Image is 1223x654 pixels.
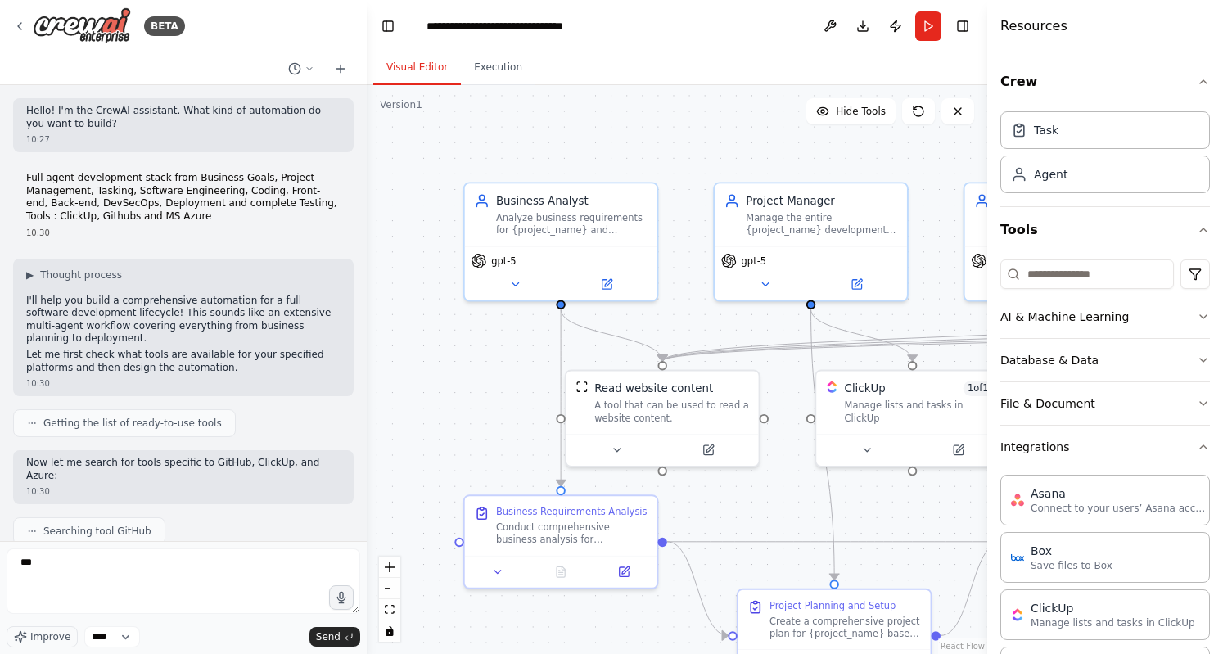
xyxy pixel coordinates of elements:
[1000,339,1210,381] button: Database & Data
[769,615,921,640] div: Create a comprehensive project plan for {project_name} based on the business requirements. Set up...
[1000,382,1210,425] button: File & Document
[379,557,400,642] div: React Flow controls
[379,557,400,578] button: zoom in
[1031,616,1195,629] p: Manage lists and tasks in ClickUp
[26,295,341,345] p: I'll help you build a comprehensive automation for a full software development lifecycle! This so...
[836,105,886,118] span: Hide Tools
[575,381,588,393] img: ScrapeWebsiteTool
[1000,207,1210,253] button: Tools
[845,381,886,396] div: ClickUp
[553,309,670,361] g: Edge from 11dc0781-8049-4f5a-a9b6-df5c81a53483 to ee858628-55e5-41d4-af34-10738498f857
[941,642,985,651] a: React Flow attribution
[373,51,461,85] button: Visual Editor
[379,578,400,599] button: zoom out
[26,172,341,223] p: Full agent development stack from Business Goals, Project Management, Tasking, Software Engineeri...
[812,275,900,294] button: Open in side panel
[667,534,728,643] g: Edge from d8dec87e-3f89-4cb2-9514-b275f305ad43 to 2c7b49f7-1b48-4736-96d2-7d674b17ab4c
[562,275,651,294] button: Open in side panel
[26,485,341,498] div: 10:30
[826,381,838,393] img: ClickUp
[380,98,422,111] div: Version 1
[1000,16,1067,36] h4: Resources
[1000,105,1210,206] div: Crew
[43,417,222,430] span: Getting the list of ready-to-use tools
[597,562,651,581] button: Open in side panel
[377,15,399,38] button: Hide left sidebar
[463,182,659,301] div: Business AnalystAnalyze business requirements for {project_name} and translate them into clear te...
[43,525,151,538] span: Searching tool GitHub
[742,255,766,267] span: gpt-5
[914,440,1003,459] button: Open in side panel
[26,133,341,146] div: 10:27
[26,105,341,130] p: Hello! I'm the CrewAI assistant. What kind of automation do you want to build?
[26,377,341,390] div: 10:30
[1000,426,1210,468] button: Integrations
[769,599,896,611] div: Project Planning and Setup
[553,309,569,486] g: Edge from 11dc0781-8049-4f5a-a9b6-df5c81a53483 to d8dec87e-3f89-4cb2-9514-b275f305ad43
[528,562,594,581] button: No output available
[33,7,131,44] img: Logo
[806,98,896,124] button: Hide Tools
[1031,600,1195,616] div: ClickUp
[941,534,1001,643] g: Edge from 2c7b49f7-1b48-4736-96d2-7d674b17ab4c to e962a047-d780-43d8-a4a7-f78423dfd4ae
[496,212,648,237] div: Analyze business requirements for {project_name} and translate them into clear technical specific...
[594,399,749,425] div: A tool that can be used to read a website content.
[1011,608,1024,621] img: ClickUp
[1031,502,1211,515] p: Connect to your users’ Asana accounts
[496,506,648,518] div: Business Requirements Analysis
[667,534,1002,549] g: Edge from d8dec87e-3f89-4cb2-9514-b275f305ad43 to e962a047-d780-43d8-a4a7-f78423dfd4ae
[1034,166,1067,183] div: Agent
[309,627,360,647] button: Send
[40,268,122,282] span: Thought process
[1031,543,1112,559] div: Box
[803,309,842,580] g: Edge from 1571a7ad-24b2-4b59-8605-9e207874c917 to 2c7b49f7-1b48-4736-96d2-7d674b17ab4c
[316,630,341,643] span: Send
[1011,494,1024,507] img: Asana
[565,370,760,467] div: ScrapeWebsiteToolRead website contentA tool that can be used to read a website content.
[1031,559,1112,572] p: Save files to Box
[26,457,341,482] p: Now let me search for tools specific to GitHub, ClickUp, and Azure:
[26,268,34,282] span: ▶
[327,59,354,79] button: Start a new chat
[144,16,185,36] div: BETA
[26,349,341,374] p: Let me first check what tools are available for your specified platforms and then design the auto...
[329,585,354,610] button: Click to speak your automation idea
[951,15,974,38] button: Hide right sidebar
[496,521,648,547] div: Conduct comprehensive business analysis for {project_name}, gathering and documenting all busines...
[1000,59,1210,105] button: Crew
[491,255,516,267] span: gpt-5
[379,599,400,620] button: fit view
[30,630,70,643] span: Improve
[664,440,752,459] button: Open in side panel
[426,18,563,34] nav: breadcrumb
[1034,122,1058,138] div: Task
[594,381,713,396] div: Read website content
[713,182,909,301] div: Project ManagerManage the entire {project_name} development lifecycle, create comprehensive proje...
[746,212,897,237] div: Manage the entire {project_name} development lifecycle, create comprehensive project plans, manag...
[26,227,341,239] div: 10:30
[496,193,648,209] div: Business Analyst
[1000,295,1210,338] button: AI & Machine Learning
[7,626,78,647] button: Improve
[746,193,897,209] div: Project Manager
[461,51,535,85] button: Execution
[1011,551,1024,564] img: Box
[1031,485,1211,502] div: Asana
[963,381,999,396] span: Number of enabled actions
[282,59,321,79] button: Switch to previous chat
[845,399,1000,425] div: Manage lists and tasks in ClickUp
[26,268,122,282] button: ▶Thought process
[463,494,659,589] div: Business Requirements AnalysisConduct comprehensive business analysis for {project_name}, gatheri...
[815,370,1010,467] div: ClickUpClickUp1of11Manage lists and tasks in ClickUp
[379,620,400,642] button: toggle interactivity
